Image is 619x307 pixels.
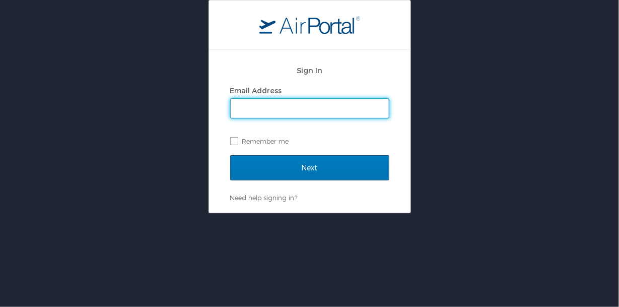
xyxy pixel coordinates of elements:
a: Need help signing in? [230,194,298,202]
input: Next [230,155,389,180]
label: Remember me [230,134,389,149]
label: Email Address [230,86,282,95]
h2: Sign In [230,65,389,76]
img: logo [259,16,360,34]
